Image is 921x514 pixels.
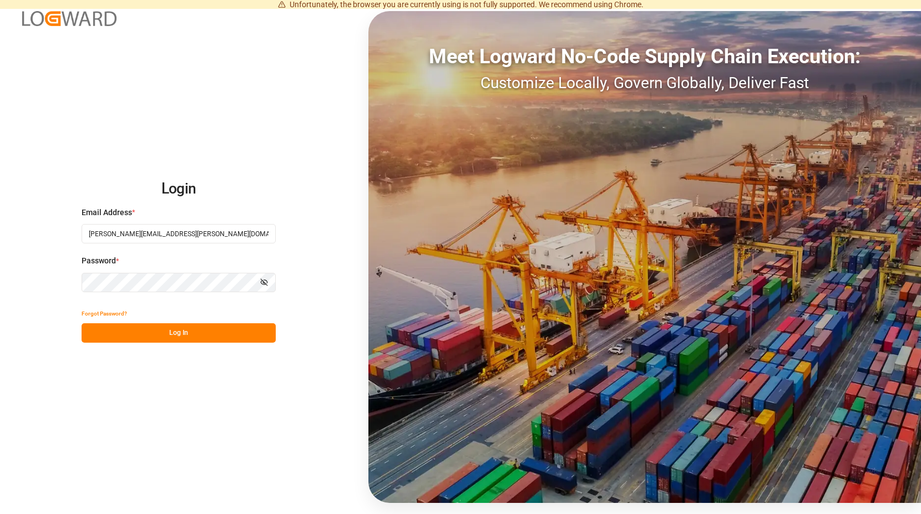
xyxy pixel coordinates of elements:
[22,11,117,26] img: Logward_new_orange.png
[368,72,921,95] div: Customize Locally, Govern Globally, Deliver Fast
[368,42,921,72] div: Meet Logward No-Code Supply Chain Execution:
[82,255,116,267] span: Password
[82,171,276,207] h2: Login
[82,207,132,218] span: Email Address
[82,323,276,343] button: Log In
[82,304,127,323] button: Forgot Password?
[82,224,276,243] input: Enter your email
